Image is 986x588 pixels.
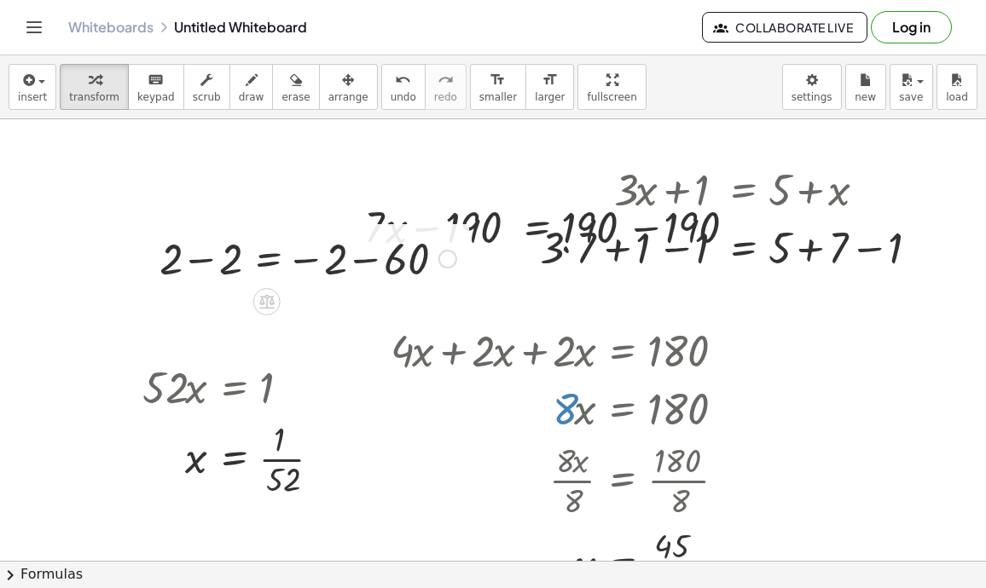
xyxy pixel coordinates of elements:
span: save [899,91,923,103]
span: settings [792,91,832,103]
button: erase [272,64,319,110]
button: draw [229,64,274,110]
a: Whiteboards [68,19,154,36]
button: new [845,64,886,110]
button: format_sizelarger [525,64,574,110]
button: redoredo [425,64,467,110]
button: fullscreen [577,64,646,110]
button: Log in [871,11,952,43]
span: redo [434,91,457,103]
button: undoundo [381,64,426,110]
span: arrange [328,91,368,103]
span: scrub [193,91,221,103]
i: format_size [490,70,506,90]
span: erase [281,91,310,103]
span: keypad [137,91,175,103]
span: load [946,91,968,103]
span: draw [239,91,264,103]
button: Collaborate Live [702,12,867,43]
i: keyboard [148,70,164,90]
button: transform [60,64,129,110]
button: format_sizesmaller [470,64,526,110]
i: undo [395,70,411,90]
span: new [855,91,876,103]
button: arrange [319,64,378,110]
button: scrub [183,64,230,110]
span: Collaborate Live [716,20,853,35]
div: Apply the same math to both sides of the equation [253,288,281,315]
button: save [890,64,933,110]
span: insert [18,91,47,103]
i: format_size [542,70,558,90]
button: load [937,64,977,110]
span: larger [535,91,565,103]
button: keyboardkeypad [128,64,184,110]
span: fullscreen [587,91,636,103]
button: insert [9,64,56,110]
span: undo [391,91,416,103]
button: Toggle navigation [20,14,48,41]
button: settings [782,64,842,110]
i: redo [438,70,454,90]
span: transform [69,91,119,103]
span: smaller [479,91,517,103]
